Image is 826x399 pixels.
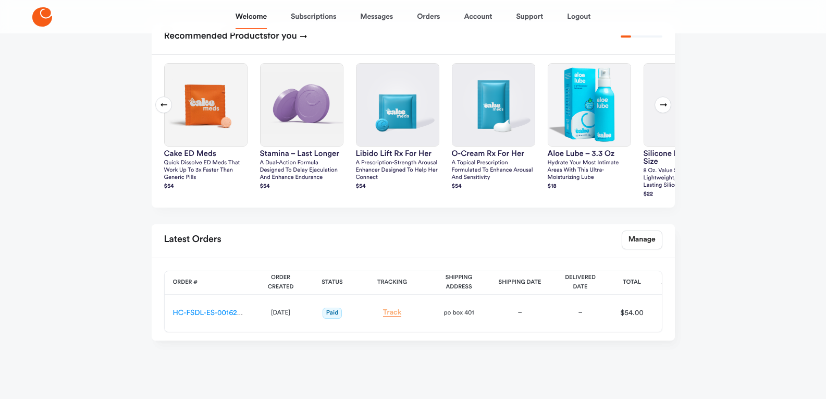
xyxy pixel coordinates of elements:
strong: $ 54 [356,184,366,189]
p: Hydrate your most intimate areas with this ultra-moisturizing lube [548,160,631,182]
img: Cake ED Meds [165,64,247,146]
a: HC-FSDL-ES-00162580 [173,309,250,317]
img: O-Cream Rx for Her [452,64,535,146]
a: Cake ED MedsCake ED MedsQuick dissolve ED Meds that work up to 3x faster than generic pills$54 [164,63,248,191]
a: Welcome [236,4,267,29]
th: Status [309,271,356,295]
th: Delivered Date [550,271,611,295]
th: Total [611,271,654,295]
img: Aloe Lube – 3.3 oz [548,64,631,146]
img: silicone lube – value size [644,64,726,146]
th: Order Created [253,271,309,295]
a: Orders [417,4,440,29]
div: – [498,308,542,318]
a: Account [464,4,492,29]
div: $54.00 [614,308,650,318]
h3: Libido Lift Rx For Her [356,150,439,158]
a: silicone lube – value sizesilicone lube – value size8 oz. Value size ultra lightweight, extremely... [644,63,727,199]
h3: O-Cream Rx for Her [452,150,535,158]
a: Subscriptions [291,4,336,29]
th: Action [654,271,693,295]
strong: $ 54 [452,184,462,189]
span: for you [267,31,297,41]
strong: $ 54 [260,184,270,189]
div: [DATE] [262,308,300,318]
div: po box 401 [437,308,482,318]
div: – [559,308,602,318]
img: Libido Lift Rx For Her [356,64,439,146]
h2: Latest Orders [164,231,221,249]
th: Shipping Date [490,271,550,295]
h2: Recommended Products [164,27,307,46]
th: Tracking [356,271,428,295]
a: Manage [622,231,662,249]
strong: $ 22 [644,191,654,197]
h3: silicone lube – value size [644,150,727,165]
strong: $ 54 [164,184,174,189]
th: Order # [165,271,253,295]
a: O-Cream Rx for HerO-Cream Rx for HerA topical prescription formulated to enhance arousal and sens... [452,63,535,191]
a: Support [516,4,543,29]
span: Paid [323,308,342,319]
h3: Aloe Lube – 3.3 oz [548,150,631,158]
a: Messages [360,4,393,29]
a: Logout [567,4,590,29]
a: Stamina – Last LongerStamina – Last LongerA dual-action formula designed to delay ejaculation and... [260,63,343,191]
img: Stamina – Last Longer [261,64,343,146]
p: A topical prescription formulated to enhance arousal and sensitivity [452,160,535,182]
a: Track [383,309,402,317]
p: Quick dissolve ED Meds that work up to 3x faster than generic pills [164,160,248,182]
a: Aloe Lube – 3.3 ozAloe Lube – 3.3 ozHydrate your most intimate areas with this ultra-moisturizing... [548,63,631,191]
th: Shipping Address [428,271,490,295]
p: 8 oz. Value size ultra lightweight, extremely long-lasting silicone formula [644,167,727,189]
a: Libido Lift Rx For HerLibido Lift Rx For HerA prescription-strength arousal enhancer designed to ... [356,63,439,191]
h3: Cake ED Meds [164,150,248,158]
p: A dual-action formula designed to delay ejaculation and enhance endurance [260,160,343,182]
strong: $ 18 [548,184,557,189]
h3: Stamina – Last Longer [260,150,343,158]
p: A prescription-strength arousal enhancer designed to help her connect [356,160,439,182]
